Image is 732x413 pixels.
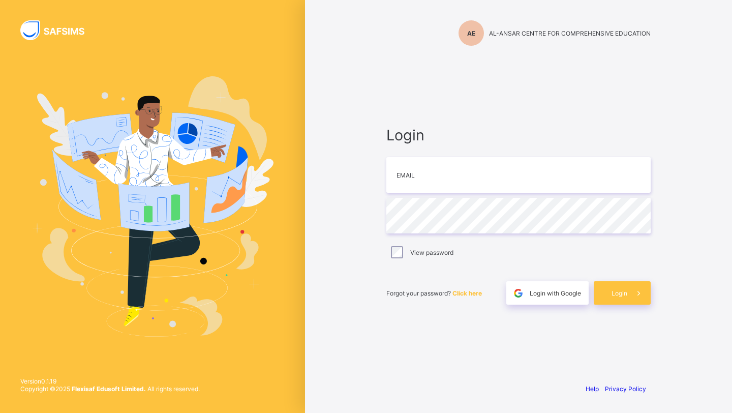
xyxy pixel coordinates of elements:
[530,289,581,297] span: Login with Google
[512,287,524,299] img: google.396cfc9801f0270233282035f929180a.svg
[586,385,599,393] a: Help
[386,289,482,297] span: Forgot your password?
[612,289,627,297] span: Login
[452,289,482,297] a: Click here
[72,385,146,393] strong: Flexisaf Edusoft Limited.
[386,126,651,144] span: Login
[489,29,651,37] span: AL-ANSAR CENTRE FOR COMPREHENSIVE EDUCATION
[32,76,273,337] img: Hero Image
[605,385,646,393] a: Privacy Policy
[467,29,475,37] span: AE
[20,385,200,393] span: Copyright © 2025 All rights reserved.
[410,249,453,256] label: View password
[20,377,200,385] span: Version 0.1.19
[20,20,97,40] img: SAFSIMS Logo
